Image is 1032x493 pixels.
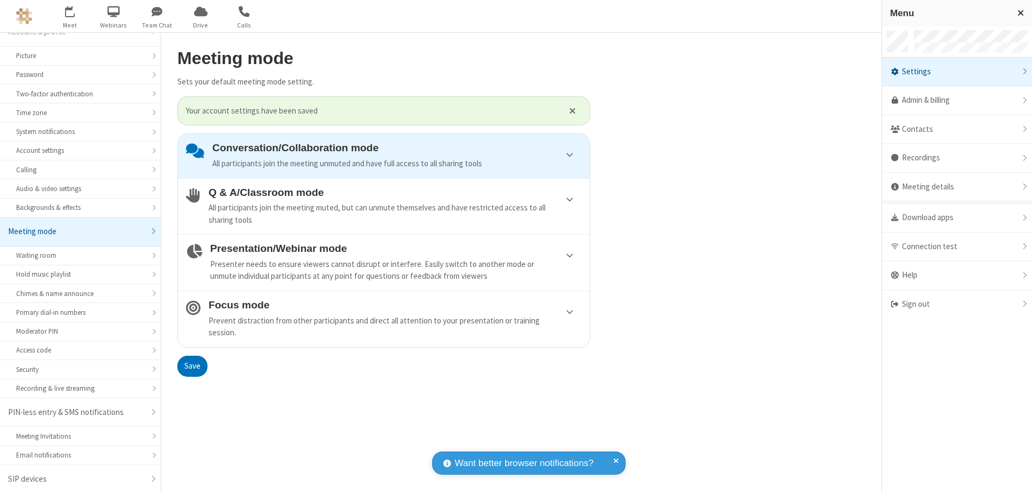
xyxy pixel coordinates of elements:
[16,383,145,393] div: Recording & live streaming
[8,226,145,238] div: Meeting mode
[16,450,145,460] div: Email notifications
[8,406,145,419] div: PIN-less entry & SMS notifications
[455,456,593,470] span: Want better browser notifications?
[16,8,32,24] img: QA Selenium DO NOT DELETE OR CHANGE
[882,144,1032,173] div: Recordings
[882,58,1032,87] div: Settings
[137,20,177,30] span: Team Chat
[16,431,145,441] div: Meeting Invitations
[16,69,145,80] div: Password
[16,326,145,336] div: Moderator PIN
[16,250,145,260] div: Waiting room
[16,165,145,175] div: Calling
[16,364,145,375] div: Security
[16,202,145,213] div: Backgrounds & effects
[16,89,145,99] div: Two-factor authentication
[50,20,90,30] span: Meet
[210,258,582,283] div: Presenter needs to ensure viewers cannot disrupt or interfere. Easily switch to another mode or u...
[177,356,207,377] button: Save
[882,115,1032,144] div: Contacts
[890,8,1008,18] h3: Menu
[212,158,582,170] div: All participants join the meeting unmuted and have full access to all sharing tools
[16,288,145,299] div: Chimes & name announce
[16,307,145,318] div: Primary dial-in numbers
[882,173,1032,202] div: Meeting details
[209,202,582,226] div: All participants join the meeting muted, but can unmute themselves and have restricted access to ...
[16,345,145,355] div: Access code
[212,142,582,153] h4: Conversation/Collaboration mode
[16,126,145,137] div: System notifications
[16,184,145,194] div: Audio & video settings
[73,6,80,14] div: 2
[882,261,1032,290] div: Help
[16,51,145,61] div: Picture
[882,233,1032,262] div: Connection test
[16,108,145,118] div: Time zone
[16,269,145,279] div: Hold music playlist
[209,299,582,311] h4: Focus mode
[181,20,221,30] span: Drive
[16,145,145,156] div: Account settings
[882,86,1032,115] a: Admin & billing
[210,243,582,254] h4: Presentation/Webinar mode
[882,290,1032,319] div: Sign out
[94,20,134,30] span: Webinars
[209,315,582,339] div: Prevent distraction from other participants and direct all attention to your presentation or trai...
[882,203,1032,233] div: Download apps
[8,473,145,485] div: SIP devices
[564,103,582,119] button: Close alert
[224,20,264,30] span: Calls
[177,76,590,88] p: Sets your default meeting mode setting.
[209,187,582,198] h4: Q & A/Classroom mode
[186,105,556,117] span: Your account settings have been saved
[177,49,590,68] h2: Meeting mode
